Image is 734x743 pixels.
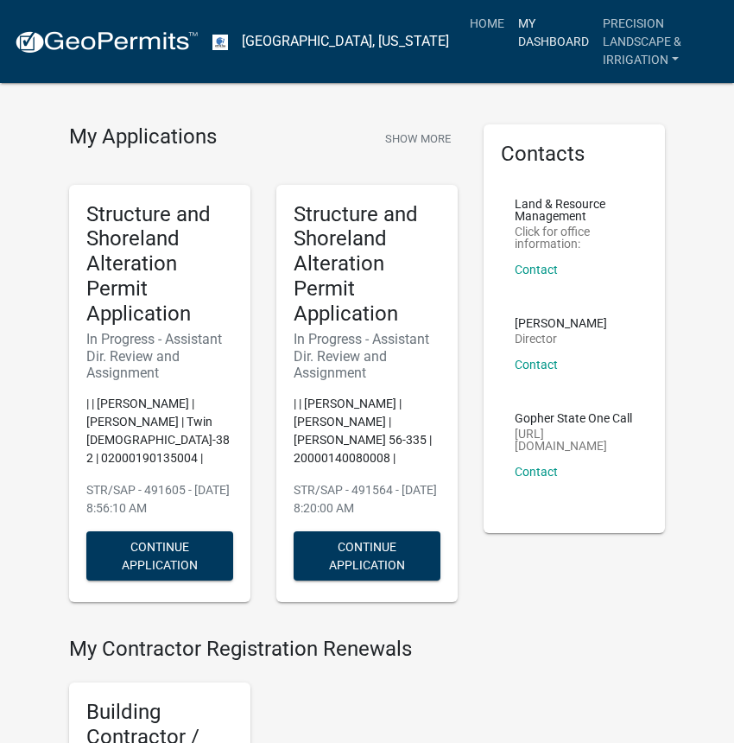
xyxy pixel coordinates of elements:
h4: My Contractor Registration Renewals [69,637,458,662]
p: STR/SAP - 491605 - [DATE] 8:56:10 AM [86,481,233,518]
p: [PERSON_NAME] [515,317,607,329]
h5: Structure and Shoreland Alteration Permit Application [294,202,440,327]
p: Click for office information: [515,225,634,250]
a: Contact [515,358,558,371]
a: Precision Landscape & Irrigation [596,7,720,76]
h4: My Applications [69,124,217,150]
a: Contact [515,465,558,479]
button: Continue Application [86,531,233,581]
p: Director [515,333,607,345]
p: Land & Resource Management [515,198,634,222]
p: Gopher State One Call [515,412,634,424]
p: STR/SAP - 491564 - [DATE] 8:20:00 AM [294,481,440,518]
a: [GEOGRAPHIC_DATA], [US_STATE] [242,27,449,56]
p: | | [PERSON_NAME] | [PERSON_NAME] | Twin [DEMOGRAPHIC_DATA]-382 | 02000190135004 | [86,395,233,467]
h6: In Progress - Assistant Dir. Review and Assignment [294,331,440,381]
h5: Structure and Shoreland Alteration Permit Application [86,202,233,327]
h5: Contacts [501,142,648,167]
a: My Dashboard [511,7,596,58]
h6: In Progress - Assistant Dir. Review and Assignment [86,331,233,381]
a: Contact [515,263,558,276]
a: Home [463,7,511,40]
button: Show More [378,124,458,153]
img: Otter Tail County, Minnesota [212,35,228,50]
p: [URL][DOMAIN_NAME] [515,428,634,452]
p: | | [PERSON_NAME] | [PERSON_NAME] | [PERSON_NAME] 56-335 | 20000140080008 | [294,395,440,467]
button: Continue Application [294,531,440,581]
